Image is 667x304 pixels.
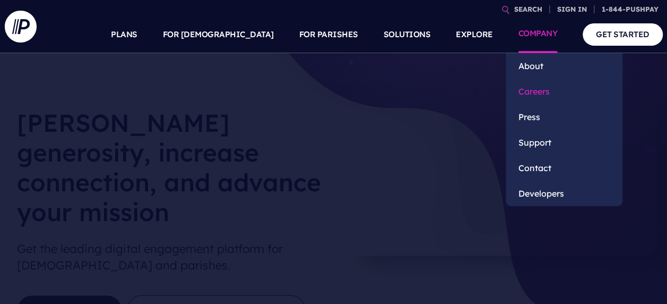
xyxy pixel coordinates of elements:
a: Developers [506,181,622,206]
a: Support [506,130,622,155]
a: PLANS [111,16,137,53]
a: COMPANY [518,16,558,53]
a: Press [506,104,622,130]
a: EXPLORE [456,16,493,53]
a: GET STARTED [583,23,663,45]
a: Careers [506,79,622,104]
a: FOR [DEMOGRAPHIC_DATA] [163,16,274,53]
a: FOR PARISHES [299,16,358,53]
a: SOLUTIONS [384,16,431,53]
a: About [506,53,622,79]
a: Contact [506,155,622,181]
